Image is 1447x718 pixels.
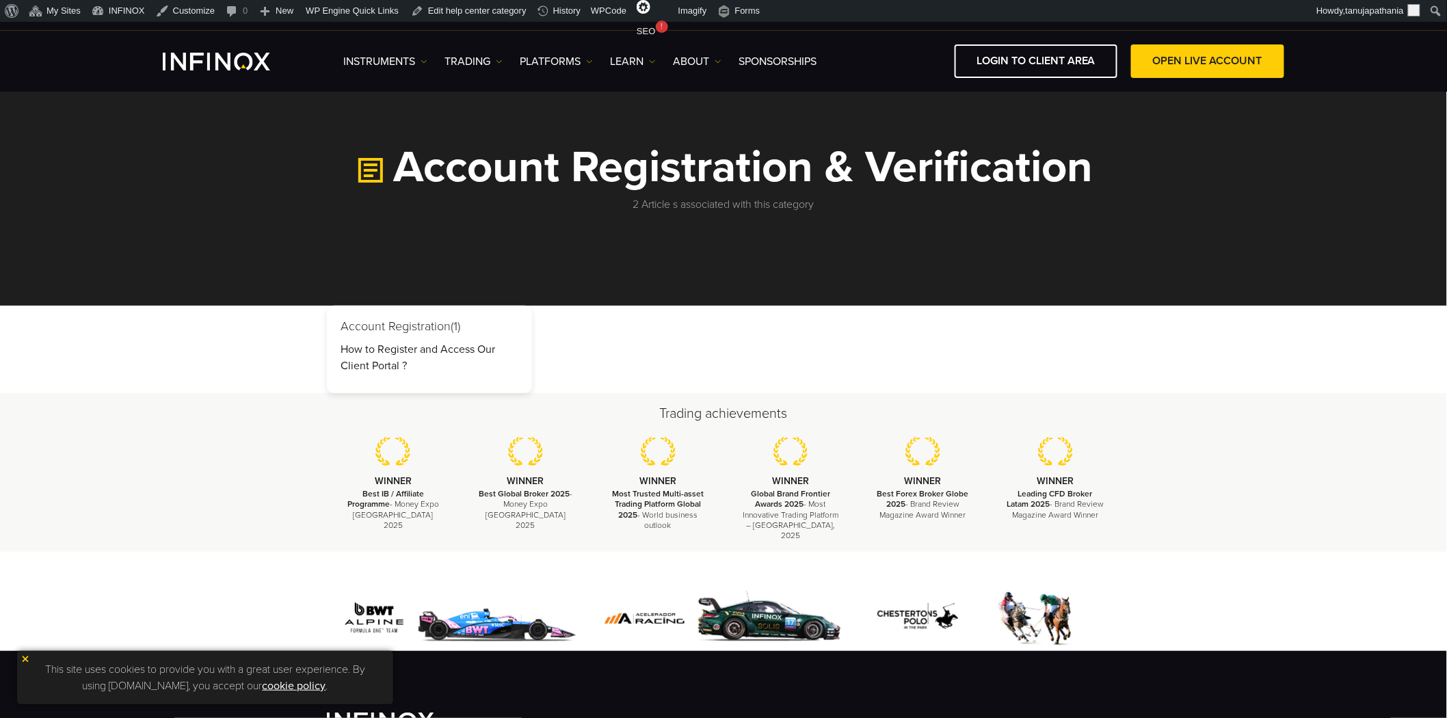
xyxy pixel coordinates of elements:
[327,196,1120,213] p: 2 Article s associated with this category
[637,26,655,36] span: SEO
[612,489,704,519] strong: Most Trusted Multi-asset Trading Platform Global 2025
[520,53,593,70] a: PLATFORMS
[343,53,427,70] a: Instruments
[24,658,386,697] p: This site uses cookies to provide you with a great user experience. By using [DOMAIN_NAME], you a...
[751,489,830,509] strong: Global Brand Frontier Awards 2025
[955,44,1117,78] a: LOGIN TO CLIENT AREA
[451,319,460,334] span: (1)
[673,53,721,70] a: ABOUT
[21,654,30,664] img: yellow close icon
[477,489,575,531] p: - Money Expo [GEOGRAPHIC_DATA] 2025
[1346,5,1404,16] span: tanujapathania
[327,144,1120,191] h1: Account Registration & Verification
[1131,44,1284,78] a: OPEN LIVE ACCOUNT
[444,53,503,70] a: TRADING
[874,489,972,520] p: - Brand Review Magazine Award Winner
[772,475,809,487] strong: WINNER
[609,489,707,531] p: - World business outlook
[479,489,570,498] strong: Best Global Broker 2025
[739,53,817,70] a: SPONSORSHIPS
[375,475,412,487] strong: WINNER
[263,679,326,693] a: cookie policy
[656,21,668,33] div: !
[347,489,424,509] strong: Best IB / Affiliate Programme
[905,475,942,487] strong: WINNER
[1007,489,1093,509] strong: Leading CFD Broker Latam 2025
[341,319,518,334] h3: Account Registration
[163,53,302,70] a: INFINOX Logo
[877,489,969,509] strong: Best Forex Broker Globe 2025
[507,475,544,487] strong: WINNER
[639,475,676,487] strong: WINNER
[344,489,442,531] p: - Money Expo [GEOGRAPHIC_DATA] 2025
[327,404,1120,423] h2: Trading achievements
[610,53,656,70] a: Learn
[341,343,495,373] a: How to Register and Access Our Client Portal ?
[741,489,840,541] p: - Most Innovative Trading Platform – [GEOGRAPHIC_DATA], 2025
[1007,489,1105,520] p: - Brand Review Magazine Award Winner
[1037,475,1074,487] strong: WINNER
